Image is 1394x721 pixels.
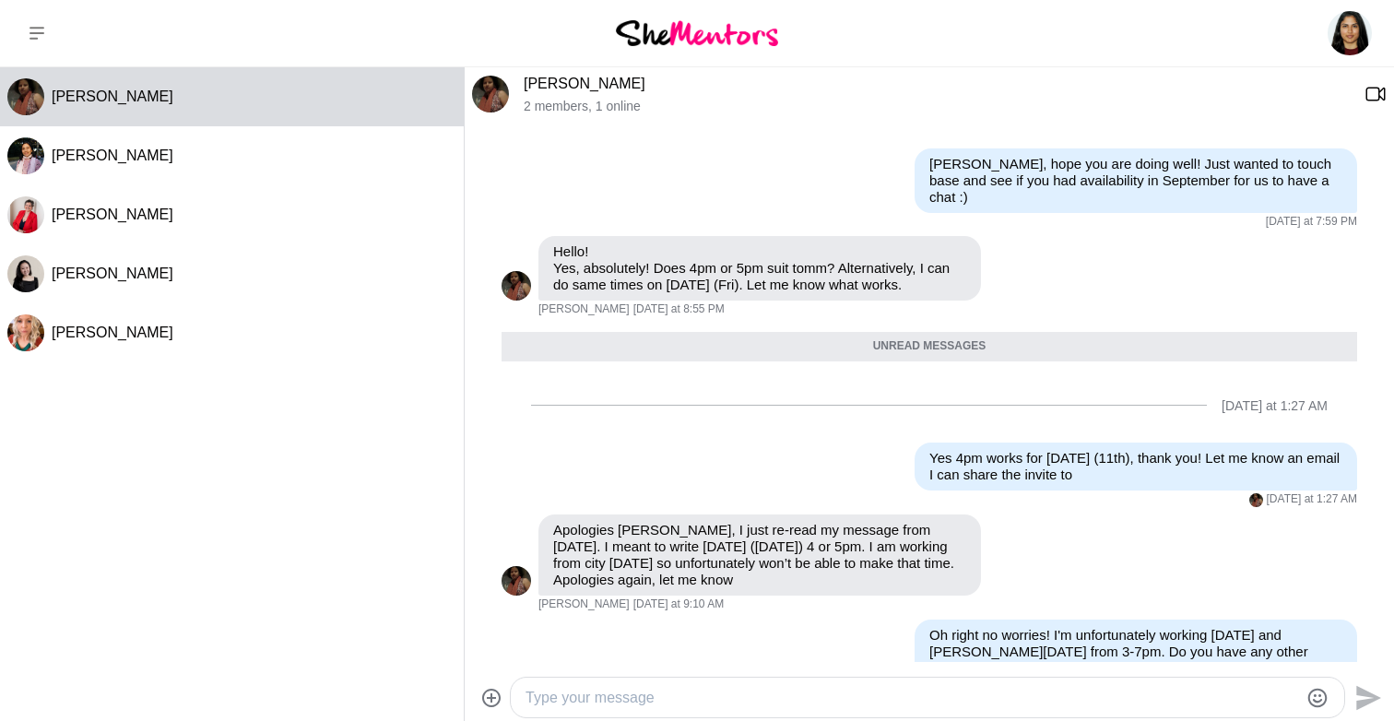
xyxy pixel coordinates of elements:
[7,196,44,233] img: K
[52,89,173,104] span: [PERSON_NAME]
[1267,492,1357,507] time: 2025-09-10T15:27:37.207Z
[502,271,531,301] img: K
[502,332,1357,361] div: Unread messages
[553,243,966,293] p: Hello! Yes, absolutely! Does 4pm or 5pm suit tomm? Alternatively, I can do same times on [DATE] (...
[7,196,44,233] div: Kat Milner
[526,687,1298,709] textarea: Type your message
[7,137,44,174] div: Ana Mercado
[472,76,509,112] div: Khushbu Gupta
[502,566,531,596] img: K
[7,314,44,351] img: I
[7,314,44,351] div: Irina
[502,271,531,301] div: Khushbu Gupta
[7,137,44,174] img: A
[1328,11,1372,55] img: Danu Gurusinghe
[1249,493,1263,507] div: Khushbu Gupta
[524,99,1350,114] p: 2 members , 1 online
[52,325,173,340] span: [PERSON_NAME]
[1249,493,1263,507] img: K
[52,266,173,281] span: [PERSON_NAME]
[553,522,966,588] p: Apologies [PERSON_NAME], I just re-read my message from [DATE]. I meant to write [DATE] ([DATE]) ...
[633,597,724,612] time: 2025-09-10T23:10:29.084Z
[929,627,1342,677] p: Oh right no worries! I'm unfortunately working [DATE] and [PERSON_NAME][DATE] from 3-7pm. Do you ...
[7,255,44,292] div: Eden Lau
[616,20,778,45] img: She Mentors Logo
[1306,687,1329,709] button: Emoji picker
[7,255,44,292] img: E
[7,78,44,115] div: Khushbu Gupta
[52,207,173,222] span: [PERSON_NAME]
[7,78,44,115] img: K
[538,302,630,317] span: [PERSON_NAME]
[1345,677,1387,718] button: Send
[929,156,1342,206] p: [PERSON_NAME], hope you are doing well! Just wanted to touch base and see if you had availability...
[502,566,531,596] div: Khushbu Gupta
[538,597,630,612] span: [PERSON_NAME]
[524,76,645,91] a: [PERSON_NAME]
[472,76,509,112] img: K
[929,450,1342,483] p: Yes 4pm works for [DATE] (11th), thank you! Let me know an email I can share the invite to
[633,302,725,317] time: 2025-09-10T10:55:58.168Z
[1222,398,1328,414] div: [DATE] at 1:27 AM
[1266,215,1357,230] time: 2025-09-10T09:59:35.957Z
[52,148,173,163] span: [PERSON_NAME]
